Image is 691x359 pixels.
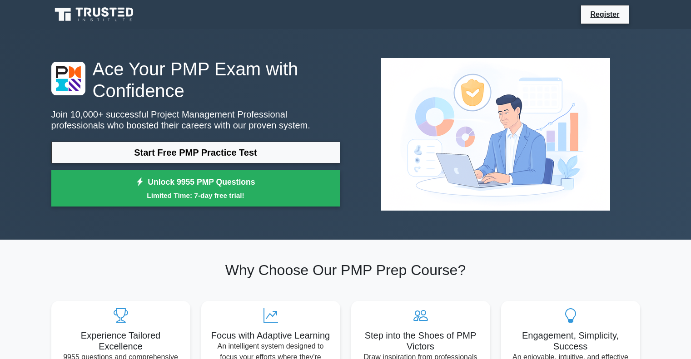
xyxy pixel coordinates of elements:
[209,330,333,341] h5: Focus with Adaptive Learning
[59,330,183,352] h5: Experience Tailored Excellence
[51,109,340,131] p: Join 10,000+ successful Project Management Professional professionals who boosted their careers w...
[51,142,340,163] a: Start Free PMP Practice Test
[51,261,640,279] h2: Why Choose Our PMP Prep Course?
[585,9,625,20] a: Register
[508,330,633,352] h5: Engagement, Simplicity, Success
[51,170,340,207] a: Unlock 9955 PMP QuestionsLimited Time: 7-day free trial!
[51,58,340,102] h1: Ace Your PMP Exam with Confidence
[374,51,617,218] img: Project Management Professional Preview
[358,330,483,352] h5: Step into the Shoes of PMP Victors
[63,190,329,201] small: Limited Time: 7-day free trial!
